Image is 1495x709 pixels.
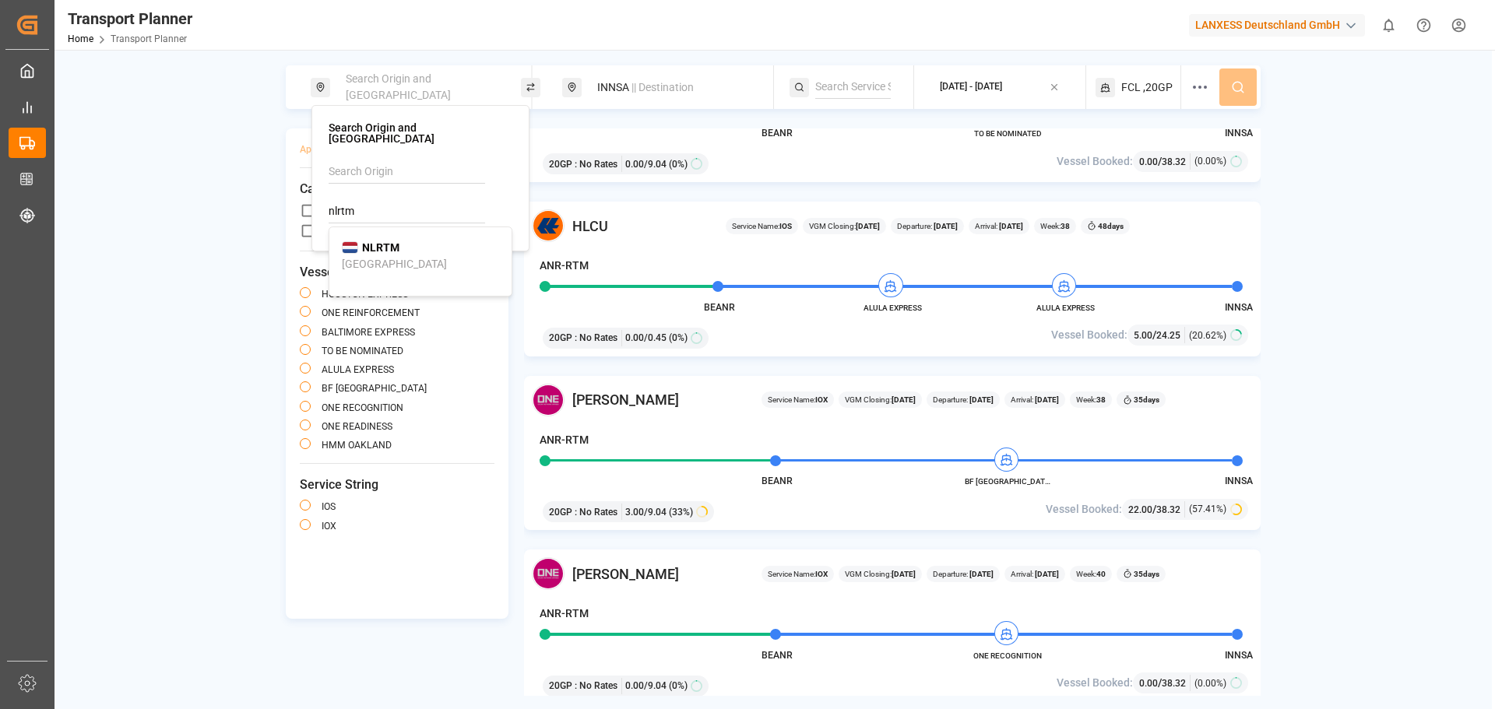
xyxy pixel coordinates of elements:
b: [DATE] [1033,395,1059,404]
span: : No Rates [575,157,617,171]
span: ONE RECOGNITION [965,650,1050,662]
b: 35 days [1134,570,1159,578]
button: Help Center [1406,8,1441,43]
div: / [1139,675,1191,691]
span: 38.32 [1156,504,1180,515]
span: BEANR [704,302,735,313]
span: 20GP [549,331,572,345]
div: / [1128,501,1185,518]
label: TO BE NOMINATED [322,346,403,356]
span: (33%) [669,505,693,519]
span: TO BE NOMINATED [965,128,1050,139]
span: Arrival: [1011,394,1059,405]
span: VGM Closing: [845,568,916,580]
b: [DATE] [856,222,880,230]
span: Week: [1040,220,1070,232]
b: [DATE] [892,570,916,578]
span: (0.00%) [1194,154,1226,168]
div: [GEOGRAPHIC_DATA] [342,256,447,272]
span: : No Rates [575,331,617,345]
span: 0.00 [1139,678,1158,689]
span: ALULA EXPRESS [1023,302,1109,314]
label: IOX [322,521,336,531]
span: (0%) [669,157,688,171]
span: (0%) [669,679,688,693]
span: Service Name: [768,394,828,405]
span: 0.00 / 9.04 [625,679,667,693]
h4: ANR-RTM [540,432,589,448]
span: VGM Closing: [809,220,880,232]
div: [DATE] - [DATE] [940,80,1002,94]
span: ,20GP [1143,79,1173,96]
span: 24.25 [1156,330,1180,341]
span: Vessel Booked: [1057,153,1133,170]
h4: ANR-RTM [540,258,589,274]
input: Search POL [329,200,485,223]
b: 48 days [1098,222,1124,230]
span: BF [GEOGRAPHIC_DATA] [965,476,1050,487]
b: 35 days [1134,395,1159,404]
span: (0.00%) [1194,676,1226,690]
b: [DATE] [932,222,958,230]
b: 40 [1096,570,1106,578]
span: ALULA EXPRESS [850,302,935,314]
span: Service String [300,476,494,494]
span: 20GP [549,679,572,693]
span: Service Name: [768,568,828,580]
span: Departure: [933,568,994,580]
span: 5.00 [1134,330,1152,341]
span: 20GP [549,157,572,171]
span: [PERSON_NAME] [572,563,679,584]
b: [DATE] [892,395,916,404]
span: [PERSON_NAME] [572,389,679,410]
input: Search Origin [329,160,485,184]
span: BEANR [762,128,793,139]
label: ALULA EXPRESS [322,365,394,374]
b: [DATE] [1033,570,1059,578]
span: || Destination [631,81,694,93]
span: Week: [1076,394,1106,405]
span: BEANR [762,650,793,661]
label: BALTIMORE EXPRESS [322,328,415,337]
span: HLCU [572,216,608,237]
span: 20GP [549,505,572,519]
img: country [342,241,358,254]
button: show 0 new notifications [1371,8,1406,43]
span: Vessel Booked: [1051,327,1127,343]
span: 38.32 [1162,678,1186,689]
span: Service Name: [732,220,792,232]
button: [DATE] - [DATE] [923,72,1076,103]
div: LANXESS Deutschland GmbH [1189,14,1365,37]
span: 0.00 / 0.45 [625,331,667,345]
img: Carrier [532,384,565,416]
label: HMM OAKLAND [322,440,392,450]
span: : No Rates [575,679,617,693]
span: Departure: [897,220,958,232]
div: / [1139,153,1191,170]
label: IOS [322,502,336,511]
span: INNSA [1225,128,1253,139]
label: ONE RECOGNITION [322,403,403,412]
h4: ANR-RTM [540,605,589,622]
span: FCL [1121,79,1141,96]
span: INNSA [1225,302,1253,313]
button: LANXESS Deutschland GmbH [1189,10,1371,40]
span: INNSA [1225,650,1253,661]
span: (20.62%) [1189,328,1226,342]
span: (57.41%) [1189,502,1226,516]
span: Carrier SCAC [300,180,494,198]
span: Departure: [933,394,994,405]
a: Home [68,33,93,44]
b: [DATE] [997,222,1023,230]
b: IOX [815,395,828,404]
span: 0.00 [1139,156,1158,167]
span: Vessel Booked: [1057,675,1133,691]
b: 38 [1061,222,1070,230]
b: [DATE] [968,570,994,578]
span: Vessel Name [300,263,494,282]
b: IOS [779,222,792,230]
b: IOX [815,570,828,578]
span: 38.32 [1162,156,1186,167]
div: INNSA [588,73,756,102]
span: Vessel Booked: [1046,501,1122,518]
